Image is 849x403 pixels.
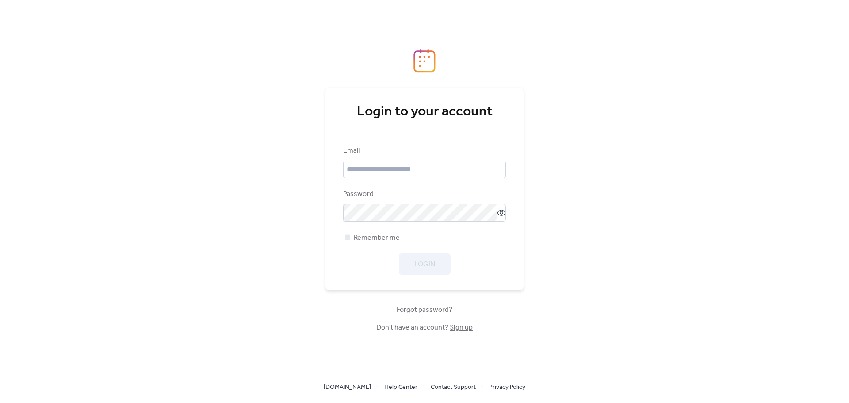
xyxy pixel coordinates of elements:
a: Privacy Policy [489,381,525,392]
span: [DOMAIN_NAME] [324,382,371,393]
a: [DOMAIN_NAME] [324,381,371,392]
a: Help Center [384,381,417,392]
a: Forgot password? [397,307,452,312]
span: Help Center [384,382,417,393]
div: Password [343,189,504,200]
span: Privacy Policy [489,382,525,393]
span: Contact Support [431,382,476,393]
div: Email [343,146,504,156]
span: Don't have an account? [376,322,473,333]
div: Login to your account [343,103,506,121]
a: Sign up [450,321,473,334]
span: Forgot password? [397,305,452,315]
span: Remember me [354,233,400,243]
img: logo [413,49,436,73]
a: Contact Support [431,381,476,392]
